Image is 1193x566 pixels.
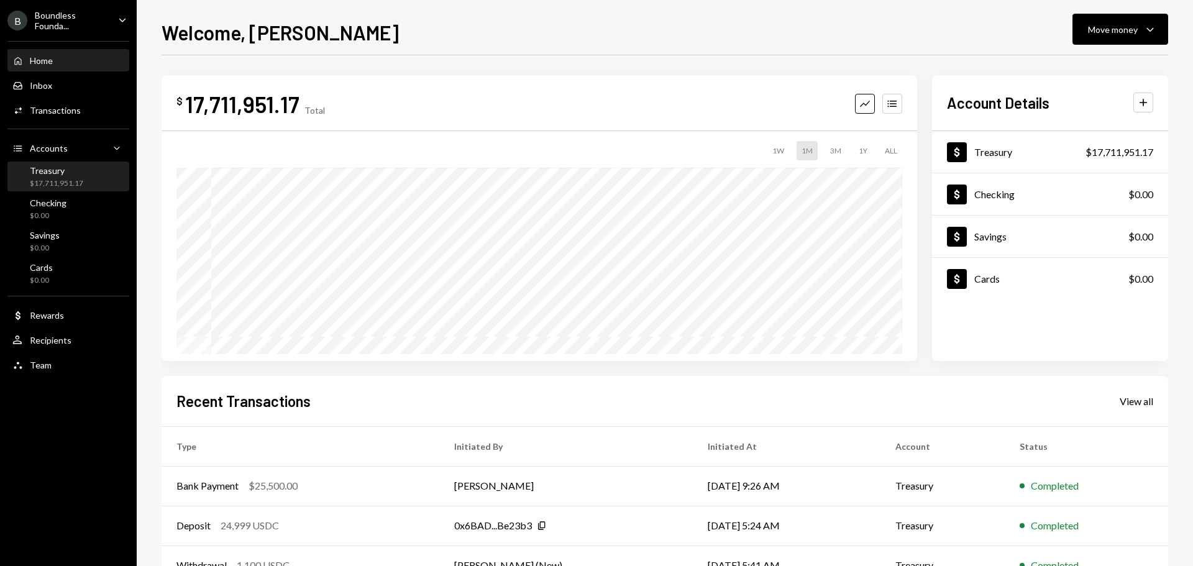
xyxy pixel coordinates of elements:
[1088,23,1138,36] div: Move money
[176,391,311,411] h2: Recent Transactions
[7,137,129,159] a: Accounts
[439,466,693,506] td: [PERSON_NAME]
[30,335,71,345] div: Recipients
[7,11,27,30] div: B
[932,131,1168,173] a: Treasury$17,711,951.17
[30,230,60,240] div: Savings
[30,55,53,66] div: Home
[30,211,66,221] div: $0.00
[880,141,902,160] div: ALL
[30,275,53,286] div: $0.00
[185,90,299,118] div: 17,711,951.17
[693,426,880,466] th: Initiated At
[7,99,129,121] a: Transactions
[162,20,399,45] h1: Welcome, [PERSON_NAME]
[7,258,129,288] a: Cards$0.00
[825,141,846,160] div: 3M
[974,188,1015,200] div: Checking
[30,143,68,153] div: Accounts
[854,141,872,160] div: 1Y
[439,426,693,466] th: Initiated By
[767,141,789,160] div: 1W
[249,478,298,493] div: $25,500.00
[974,231,1007,242] div: Savings
[693,466,880,506] td: [DATE] 9:26 AM
[30,105,81,116] div: Transactions
[30,165,83,176] div: Treasury
[30,262,53,273] div: Cards
[880,466,1005,506] td: Treasury
[1086,145,1153,160] div: $17,711,951.17
[30,80,52,91] div: Inbox
[30,198,66,208] div: Checking
[1128,187,1153,202] div: $0.00
[693,506,880,545] td: [DATE] 5:24 AM
[1120,395,1153,408] div: View all
[221,518,279,533] div: 24,999 USDC
[7,162,129,191] a: Treasury$17,711,951.17
[947,93,1049,113] h2: Account Details
[7,329,129,351] a: Recipients
[176,95,183,107] div: $
[30,360,52,370] div: Team
[1128,229,1153,244] div: $0.00
[797,141,818,160] div: 1M
[35,10,108,31] div: Boundless Founda...
[176,518,211,533] div: Deposit
[932,173,1168,215] a: Checking$0.00
[1031,518,1079,533] div: Completed
[932,216,1168,257] a: Savings$0.00
[1128,272,1153,286] div: $0.00
[7,74,129,96] a: Inbox
[30,243,60,253] div: $0.00
[30,310,64,321] div: Rewards
[974,146,1012,158] div: Treasury
[30,178,83,189] div: $17,711,951.17
[932,258,1168,299] a: Cards$0.00
[1072,14,1168,45] button: Move money
[7,226,129,256] a: Savings$0.00
[7,49,129,71] a: Home
[880,506,1005,545] td: Treasury
[1005,426,1168,466] th: Status
[162,426,439,466] th: Type
[880,426,1005,466] th: Account
[7,194,129,224] a: Checking$0.00
[7,354,129,376] a: Team
[1120,394,1153,408] a: View all
[454,518,532,533] div: 0x6BAD...Be23b3
[176,478,239,493] div: Bank Payment
[1031,478,1079,493] div: Completed
[7,304,129,326] a: Rewards
[974,273,1000,285] div: Cards
[304,105,325,116] div: Total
